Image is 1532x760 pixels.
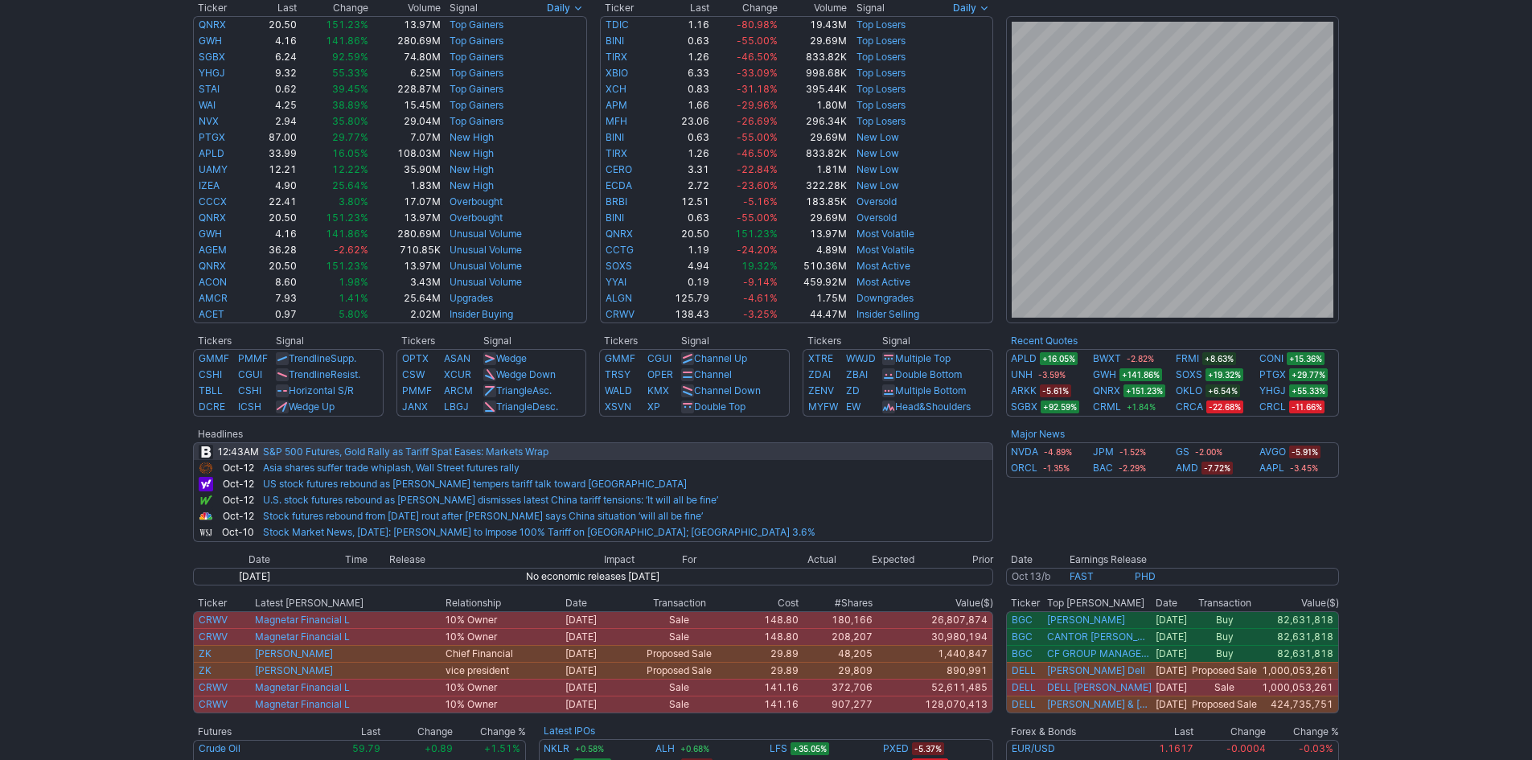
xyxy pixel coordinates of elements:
[250,81,298,97] td: 0.62
[199,163,228,175] a: UAMY
[263,446,548,458] a: S&P 500 Futures, Gold Rally as Tariff Spat Eases: Markets Wrap
[606,212,624,224] a: BINI
[250,242,298,258] td: 36.28
[1176,383,1202,399] a: OKLO
[1011,428,1065,440] a: Major News
[808,384,834,396] a: ZENV
[606,244,634,256] a: CCTG
[647,352,672,364] a: CGUI
[199,35,222,47] a: GWH
[238,401,261,413] a: ICSH
[369,162,442,178] td: 35.90M
[250,113,298,129] td: 2.94
[856,147,899,159] a: New Low
[737,179,778,191] span: -23.60%
[369,146,442,162] td: 108.03M
[778,129,848,146] td: 29.69M
[255,647,333,659] a: [PERSON_NAME]
[856,99,906,111] a: Top Losers
[450,163,494,175] a: New High
[369,33,442,49] td: 280.69M
[250,16,298,33] td: 20.50
[199,384,223,396] a: TBLL
[238,384,261,396] a: CSHI
[1093,460,1113,476] a: BAC
[250,129,298,146] td: 87.00
[450,244,522,256] a: Unusual Volume
[199,260,226,272] a: QNRX
[199,99,216,111] a: WAI
[444,368,471,380] a: XCUR
[654,65,710,81] td: 6.33
[1259,367,1286,383] a: PTGX
[339,195,368,207] span: 3.80%
[332,147,368,159] span: 16.05%
[1047,647,1152,660] a: CF GROUP MANAGEMENT INC
[605,352,635,364] a: GMMF
[369,194,442,210] td: 17.07M
[856,276,910,288] a: Most Active
[496,368,556,380] a: Wedge Down
[250,33,298,49] td: 4.16
[1093,383,1120,399] a: QNRX
[1011,444,1038,460] a: NVDA
[199,276,227,288] a: ACON
[778,242,848,258] td: 4.89M
[496,352,527,364] a: Wedge
[369,226,442,242] td: 280.69M
[339,276,368,288] span: 1.98%
[606,35,624,47] a: BINI
[289,352,331,364] span: Trendline
[450,51,503,63] a: Top Gainers
[1176,399,1203,415] a: CRCA
[778,81,848,97] td: 395.44K
[846,401,860,413] a: EW
[369,274,442,290] td: 3.43M
[238,368,262,380] a: CGUI
[199,664,212,676] a: ZK
[856,131,899,143] a: New Low
[654,178,710,194] td: 2.72
[532,401,558,413] span: Desc.
[369,113,442,129] td: 29.04M
[1259,351,1284,367] a: CONI
[255,631,350,643] a: Magnetar Financial L
[402,368,425,380] a: CSW
[496,401,558,413] a: TriangleDesc.
[654,274,710,290] td: 0.19
[895,401,971,413] a: Head&Shoulders
[255,681,350,693] a: Magnetar Financial L
[250,162,298,178] td: 12.21
[606,99,627,111] a: APM
[199,352,229,364] a: GMMF
[737,51,778,63] span: -46.50%
[450,147,494,159] a: New High
[606,131,624,143] a: BINI
[737,147,778,159] span: -46.50%
[544,725,595,737] a: Latest IPOs
[654,129,710,146] td: 0.63
[450,2,478,14] span: Signal
[332,131,368,143] span: 29.77%
[1012,742,1055,754] a: EUR/USD
[741,260,778,272] span: 19.32%
[737,115,778,127] span: -26.69%
[199,51,225,63] a: SGBX
[743,195,778,207] span: -5.16%
[250,97,298,113] td: 4.25
[856,83,906,95] a: Top Losers
[199,681,228,693] a: CRWV
[1011,351,1037,367] a: APLD
[1176,351,1199,367] a: FRMI
[450,292,493,304] a: Upgrades
[369,65,442,81] td: 6.25M
[199,228,222,240] a: GWH
[332,115,368,127] span: 35.80%
[778,226,848,242] td: 13.97M
[647,384,669,396] a: KMX
[199,195,227,207] a: CCCX
[856,67,906,79] a: Top Losers
[606,260,632,272] a: SOXS
[1011,335,1078,347] b: Recent Quotes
